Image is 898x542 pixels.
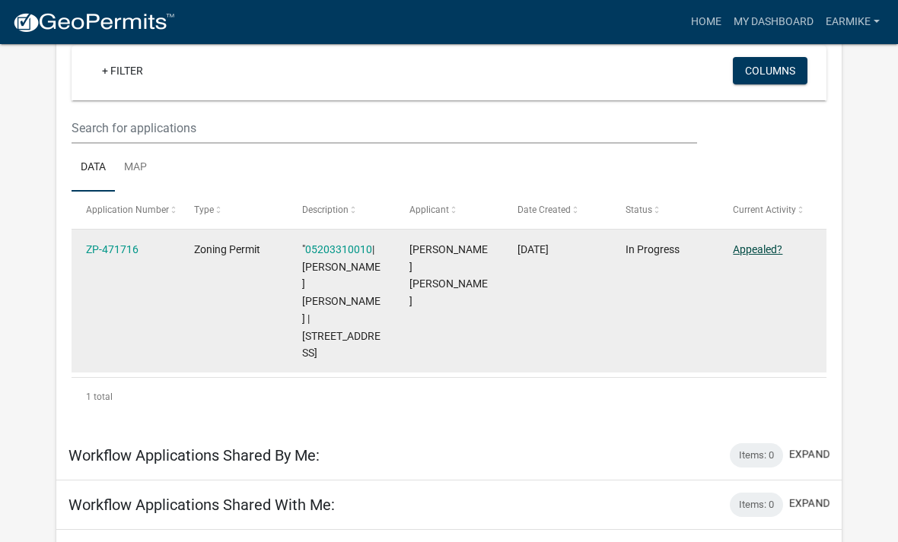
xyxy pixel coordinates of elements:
[611,192,719,228] datatable-header-cell: Status
[68,446,320,464] h5: Workflow Applications Shared By Me:
[685,8,728,36] a: Home
[56,17,842,431] div: collapse
[287,192,395,228] datatable-header-cell: Description
[733,57,807,84] button: Columns
[728,8,820,36] a: My Dashboard
[626,204,652,215] span: Status
[789,446,830,462] button: expand
[517,243,549,255] span: 08/31/2025
[180,192,288,228] datatable-header-cell: Type
[820,8,886,36] a: EarMike
[730,443,783,468] div: Items: 0
[626,243,680,255] span: In Progress
[789,496,830,512] button: expand
[68,496,335,514] h5: Workflow Applications Shared With Me:
[90,57,155,84] a: + Filter
[409,204,449,215] span: Applicant
[115,144,156,192] a: Map
[194,243,260,255] span: Zoning Permit
[86,243,139,255] a: ZP-471716
[72,378,826,416] div: 1 total
[395,192,503,228] datatable-header-cell: Applicant
[302,243,381,360] span: "05203310010 | SMITH MICHAEL DEAN | 2424 242ND ST
[72,192,180,228] datatable-header-cell: Application Number
[72,144,115,192] a: Data
[517,204,571,215] span: Date Created
[72,113,697,144] input: Search for applications
[86,204,169,215] span: Application Number
[503,192,611,228] datatable-header-cell: Date Created
[733,243,782,255] a: Appealed?
[194,204,214,215] span: Type
[730,493,783,517] div: Items: 0
[302,204,349,215] span: Description
[733,204,796,215] span: Current Activity
[718,192,826,228] datatable-header-cell: Current Activity
[409,243,488,307] span: Michael Dean Smith
[305,243,372,255] a: 05203310010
